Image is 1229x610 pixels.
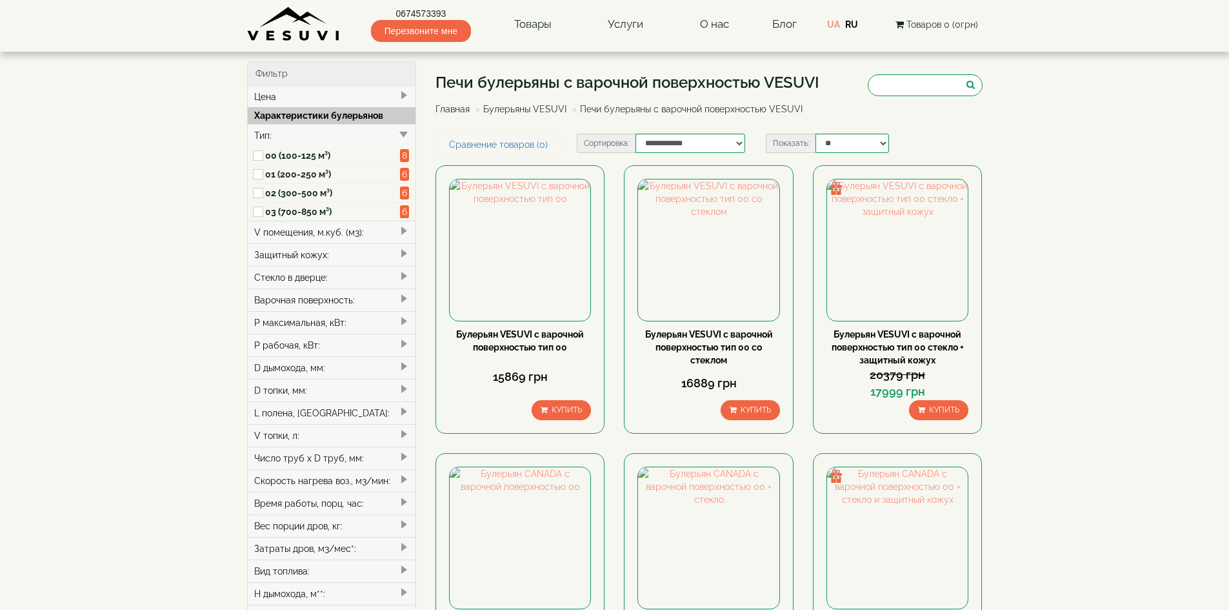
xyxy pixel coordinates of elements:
[265,149,401,162] label: 00 (100-125 м³)
[687,10,742,39] a: О нас
[248,356,416,379] div: D дымохода, мм:
[741,405,771,414] span: Купить
[265,187,401,199] label: 02 (300-500 м³)
[248,266,416,289] div: Стекло в дверце:
[265,168,401,181] label: 01 (200-250 м³)
[248,124,416,147] div: Тип:
[400,149,409,162] span: 8
[826,383,968,400] div: 17999 грн
[721,400,780,420] button: Купить
[435,74,819,91] h1: Печи булерьяны с варочной поверхностью VESUVI
[400,168,409,181] span: 6
[248,537,416,560] div: Затраты дров, м3/мес*:
[247,6,341,42] img: Завод VESUVI
[248,447,416,469] div: Число труб x D труб, мм:
[830,182,843,195] img: gift
[772,17,797,30] a: Блог
[248,243,416,266] div: Защитный кожух:
[638,179,779,320] img: Булерьян VESUVI с варочной поверхностью тип 00 со стеклом
[248,469,416,492] div: Скорость нагрева воз., м3/мин:
[569,103,803,116] li: Печи булерьяны с варочной поверхностью VESUVI
[483,104,566,114] a: Булерьяны VESUVI
[501,10,565,39] a: Товары
[827,179,968,320] img: Булерьян VESUVI с варочной поверхностью тип 00 стекло + защитный кожух
[248,560,416,582] div: Вид топлива:
[892,17,982,32] button: Товаров 0 (0грн)
[400,205,409,218] span: 6
[929,405,959,414] span: Купить
[637,375,779,392] div: 16889 грн
[248,334,416,356] div: P рабочая, кВт:
[248,492,416,514] div: Время работы, порц. час:
[248,221,416,243] div: V помещения, м.куб. (м3):
[248,62,416,86] div: Фильтр
[906,19,978,30] span: Товаров 0 (0грн)
[265,205,401,218] label: 03 (700-850 м³)
[456,329,584,352] a: Булерьян VESUVI с варочной поверхностью тип 00
[766,134,815,153] label: Показать:
[595,10,656,39] a: Услуги
[248,86,416,108] div: Цена
[832,329,964,365] a: Булерьян VESUVI с варочной поверхностью тип 00 стекло + защитный кожух
[248,289,416,311] div: Варочная поверхность:
[827,467,968,608] img: Булерьян CANADA с варочной поверхностью 00 + стекло и защитный кожух
[248,514,416,537] div: Вес порции дров, кг:
[248,582,416,605] div: H дымохода, м**:
[577,134,635,153] label: Сортировка:
[248,311,416,334] div: P максимальная, кВт:
[552,405,582,414] span: Купить
[449,369,591,385] div: 15869 грн
[248,424,416,447] div: V топки, л:
[845,19,858,30] a: RU
[450,179,590,320] img: Булерьян VESUVI с варочной поверхностью тип 00
[248,107,416,124] div: Характеристики булерьянов
[638,467,779,608] img: Булерьян CANADA с варочной поверхностью 00 + стекло
[248,379,416,402] div: D топки, мм:
[909,400,968,420] button: Купить
[371,7,471,20] a: 0674573393
[435,134,561,156] a: Сравнение товаров (0)
[400,187,409,199] span: 6
[371,20,471,42] span: Перезвоните мне
[830,470,843,483] img: gift
[826,367,968,383] div: 20379 грн
[248,402,416,424] div: L полена, [GEOGRAPHIC_DATA]:
[827,19,840,30] a: UA
[532,400,591,420] button: Купить
[450,467,590,608] img: Булерьян CANADA с варочной поверхностью 00
[435,104,470,114] a: Главная
[645,329,773,365] a: Булерьян VESUVI с варочной поверхностью тип 00 со стеклом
